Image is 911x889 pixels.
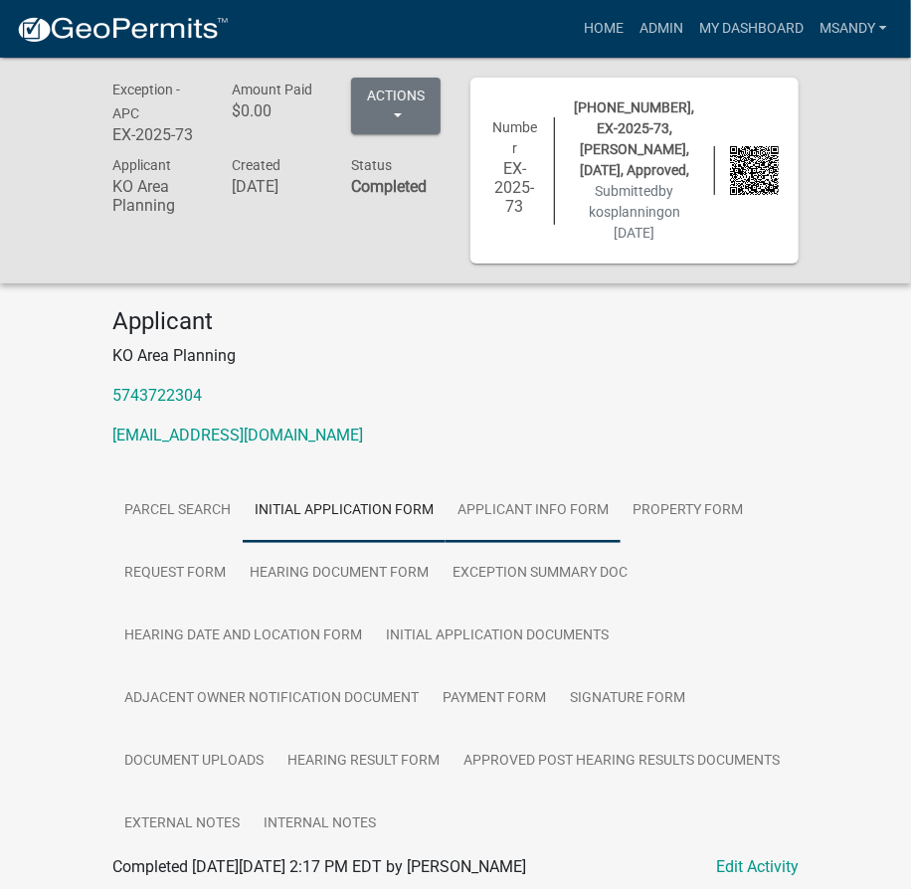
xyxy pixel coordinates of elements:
h6: KO Area Planning [112,177,202,215]
a: Applicant Info Form [446,479,621,543]
a: Adjacent Owner Notification Document [112,667,431,731]
span: Created [232,157,280,173]
h6: EX-2025-73 [490,159,539,217]
a: Home [576,10,632,48]
h6: $0.00 [232,101,321,120]
h4: Applicant [112,307,799,336]
a: [EMAIL_ADDRESS][DOMAIN_NAME] [112,426,363,444]
a: Admin [632,10,691,48]
a: Signature Form [558,667,697,731]
a: Hearing Document Form [238,542,441,606]
img: QR code [730,146,779,195]
span: Applicant [112,157,171,173]
button: Actions [351,78,441,134]
p: KO Area Planning [112,344,799,368]
span: Submitted on [DATE] [589,183,680,241]
a: Property Form [621,479,755,543]
a: Request Form [112,542,238,606]
a: msandy [812,10,895,48]
a: Approved Post Hearing Results Documents [452,730,792,794]
a: Hearing Result Form [275,730,452,794]
span: [PHONE_NUMBER], EX-2025-73, [PERSON_NAME], [DATE], Approved, [575,99,695,178]
span: Status [351,157,392,173]
a: Initial Application Form [243,479,446,543]
a: Payment Form [431,667,558,731]
span: Exception - APC [112,82,180,121]
a: Document Uploads [112,730,275,794]
a: Edit Activity [716,855,799,879]
span: Amount Paid [232,82,312,97]
a: Parcel search [112,479,243,543]
a: Hearing Date and Location Form [112,605,374,668]
a: Exception Summary Doc [441,542,639,606]
h6: EX-2025-73 [112,125,202,144]
span: Completed [DATE][DATE] 2:17 PM EDT by [PERSON_NAME] [112,857,526,876]
span: Number [492,119,537,156]
a: External Notes [112,793,252,856]
a: My Dashboard [691,10,812,48]
strong: Completed [351,177,427,196]
a: Internal Notes [252,793,388,856]
h6: [DATE] [232,177,321,196]
a: 5743722304 [112,386,202,405]
a: Initial Application Documents [374,605,621,668]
